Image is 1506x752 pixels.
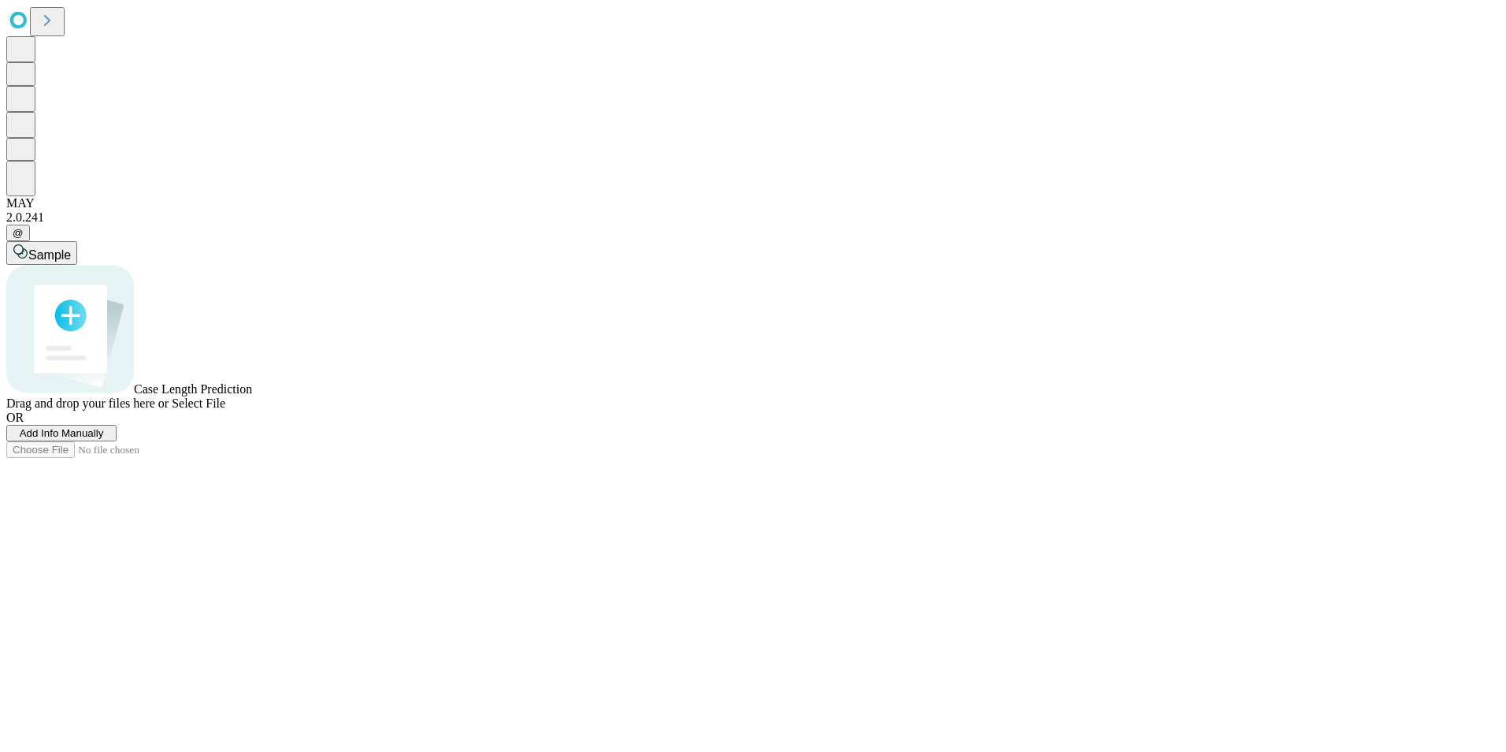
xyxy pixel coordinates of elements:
button: Add Info Manually [6,425,117,441]
span: Add Info Manually [20,427,104,439]
span: Drag and drop your files here or [6,396,169,410]
span: Select File [172,396,225,410]
span: Sample [28,248,71,262]
div: MAY [6,196,1500,210]
span: OR [6,411,24,424]
div: 2.0.241 [6,210,1500,225]
button: Sample [6,241,77,265]
span: Case Length Prediction [134,382,252,396]
span: @ [13,227,24,239]
button: @ [6,225,30,241]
